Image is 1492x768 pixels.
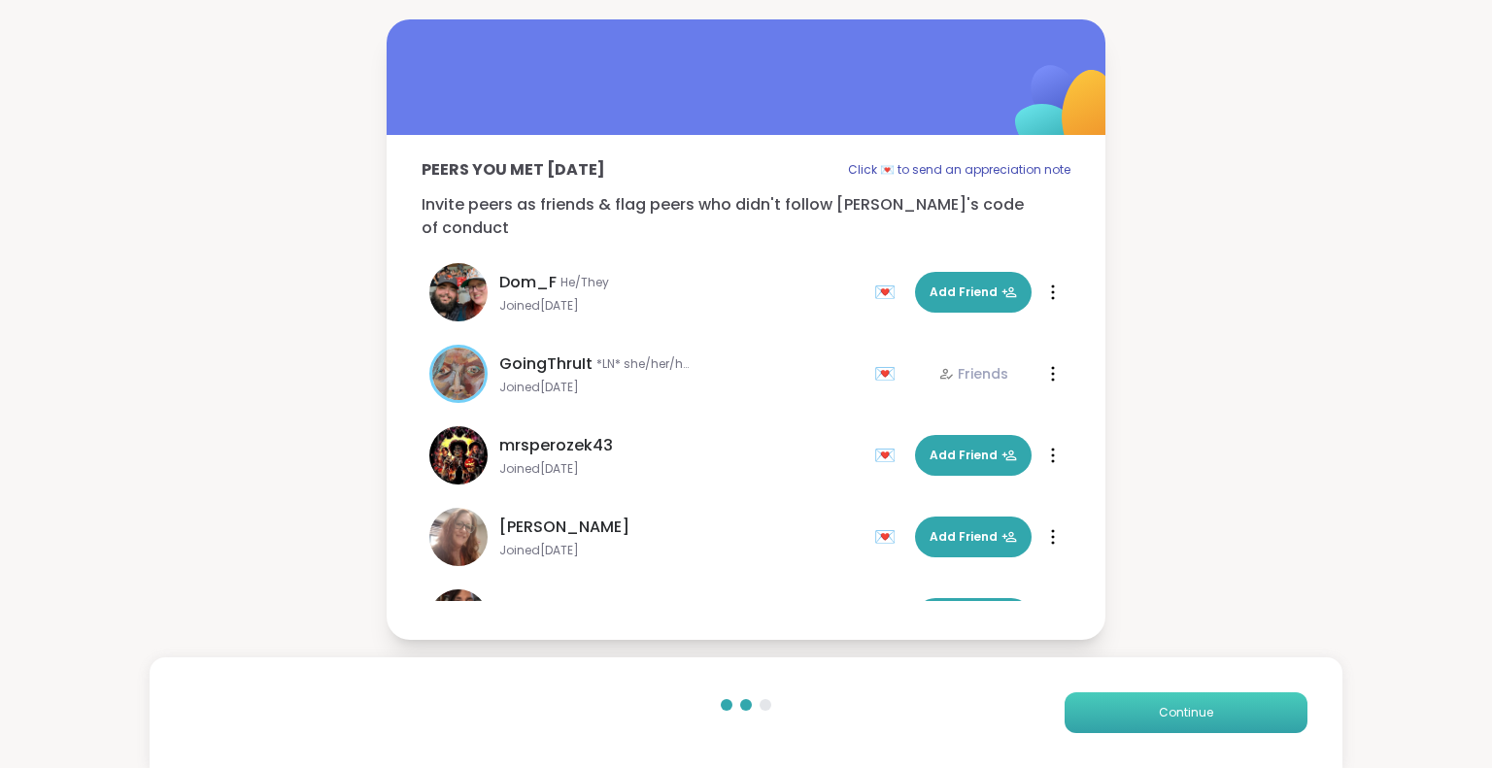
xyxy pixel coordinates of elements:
div: 💌 [874,277,903,308]
span: Joined [DATE] [499,461,863,477]
img: Dom_F [429,263,488,321]
img: ShareWell Logomark [969,15,1163,208]
span: Continue [1159,704,1213,721]
p: Invite peers as friends & flag peers who didn't follow [PERSON_NAME]'s code of conduct [422,193,1070,240]
p: Peers you met [DATE] [422,158,605,182]
span: Add Friend [930,284,1017,301]
span: Joined [DATE] [499,380,863,395]
img: mrsperozek43 [429,426,488,484]
img: dodi [429,508,488,566]
div: 💌 [874,521,903,552]
span: mrsperozek43 [499,434,613,457]
span: Joined [DATE] [499,298,863,314]
button: Add Friend [915,517,1032,557]
span: Add Friend [930,447,1017,464]
div: 💌 [874,358,903,389]
p: Click 💌 to send an appreciation note [848,158,1070,182]
button: Add Friend [915,435,1032,476]
img: GoingThruIt [432,348,485,400]
span: GoingThruIt [499,352,593,376]
button: Add Friend [915,272,1032,313]
div: Friends [938,364,1008,384]
span: *LN* she/her/hers [596,356,694,372]
span: He/They [560,275,609,290]
span: [PERSON_NAME] [499,516,629,539]
img: Suze03 [429,589,488,648]
span: Suze03 [499,597,556,620]
span: Add Friend [930,528,1017,546]
button: Add Friend [915,598,1032,639]
span: Joined [DATE] [499,543,863,558]
span: Dom_F [499,271,557,294]
div: 💌 [874,440,903,471]
button: Continue [1065,692,1307,733]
